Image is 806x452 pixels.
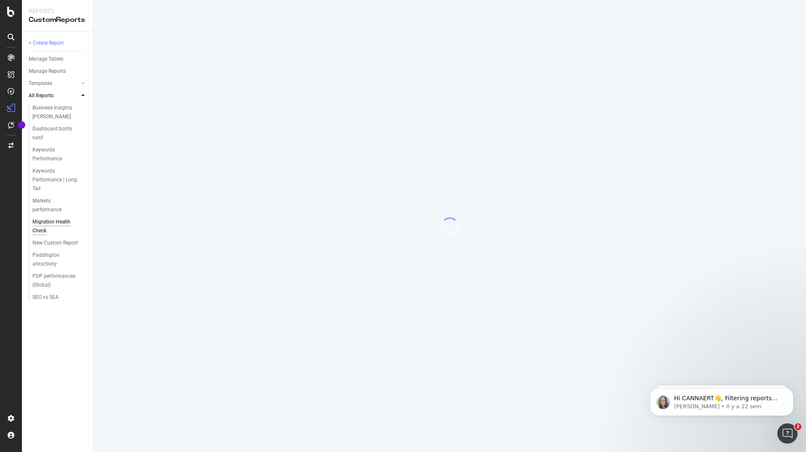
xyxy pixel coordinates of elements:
div: Business Insights CHLOE [32,104,82,121]
a: Keywords Performance | Long Tail [32,167,87,193]
a: Business Insights [PERSON_NAME] [32,104,87,121]
a: Templates [29,79,79,88]
a: Paddington attractivity [32,251,87,269]
div: + Create Report [29,39,64,48]
div: Manage Reports [29,67,66,76]
a: Manage Reports [29,67,87,76]
a: Markets performance [32,197,87,214]
a: + Create Report [29,39,87,48]
span: 2 [795,423,801,430]
a: Migration Health Check [32,218,87,235]
div: PDP performances (Global) [32,272,81,290]
a: New Custom Report [32,239,87,247]
a: PDP performances (Global) [32,272,87,290]
div: Templates [29,79,52,88]
div: Keywords Performance | Long Tail [32,167,82,193]
div: Keywords Performance [32,146,80,163]
a: All Reports [29,91,79,100]
div: New Custom Report [32,239,78,247]
div: Reports [29,7,86,15]
a: Dashboard botify natif [32,125,87,142]
div: Manage Tables [29,55,63,64]
iframe: Intercom live chat [777,423,798,444]
div: SEO vs SEA [32,293,59,302]
div: All Reports [29,91,54,100]
div: Dashboard botify natif [32,125,80,142]
div: Migration Health Check [32,218,80,235]
div: CustomReports [29,15,86,25]
div: Paddington attractivity [32,251,80,269]
a: Manage Tables [29,55,87,64]
div: Tooltip anchor [18,121,25,129]
a: SEO vs SEA [32,293,87,302]
iframe: Intercom notifications message [637,370,806,429]
div: Markets performance [32,197,79,214]
a: Keywords Performance [32,146,87,163]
